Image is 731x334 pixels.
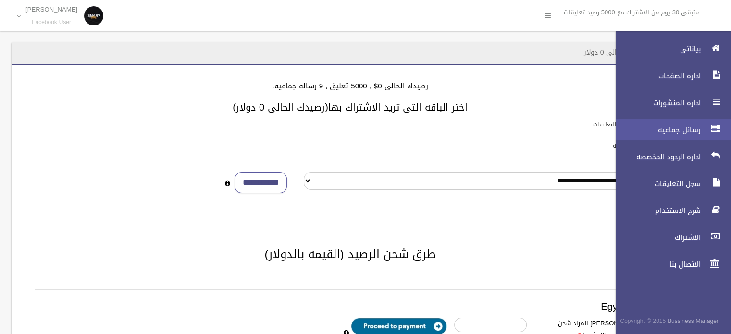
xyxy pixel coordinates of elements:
[23,102,677,112] h3: اختر الباقه التى تريد الاشتراك بها(رصيدك الحالى 0 دولار)
[607,200,731,221] a: شرح الاستخدام
[607,233,704,242] span: الاشتراك
[607,227,731,248] a: الاشتراك
[607,92,731,113] a: اداره المنشورات
[607,152,704,161] span: اداره الردود المخصصه
[620,316,666,326] span: Copyright © 2015
[23,82,677,90] h4: رصيدك الحالى 0$ , 5000 تعليق , 9 رساله جماعيه.
[668,316,719,326] strong: Bussiness Manager
[607,179,704,188] span: سجل التعليقات
[607,98,704,108] span: اداره المنشورات
[607,71,704,81] span: اداره الصفحات
[607,146,731,167] a: اداره الردود المخصصه
[23,248,677,260] h2: طرق شحن الرصيد (القيمه بالدولار)
[572,43,689,62] header: الاشتراك - رصيدك الحالى 0 دولار
[607,260,704,269] span: الاتصال بنا
[607,65,731,87] a: اداره الصفحات
[607,44,704,54] span: بياناتى
[607,173,731,194] a: سجل التعليقات
[607,206,704,215] span: شرح الاستخدام
[25,19,77,26] small: Facebook User
[607,38,731,60] a: بياناتى
[613,140,669,151] label: باقات الرسائل الجماعيه
[607,254,731,275] a: الاتصال بنا
[25,6,77,13] p: [PERSON_NAME]
[35,301,666,312] h3: Egypt payment
[607,125,704,135] span: رسائل جماعيه
[593,119,669,130] label: باقات الرد الالى على التعليقات
[607,119,731,140] a: رسائل جماعيه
